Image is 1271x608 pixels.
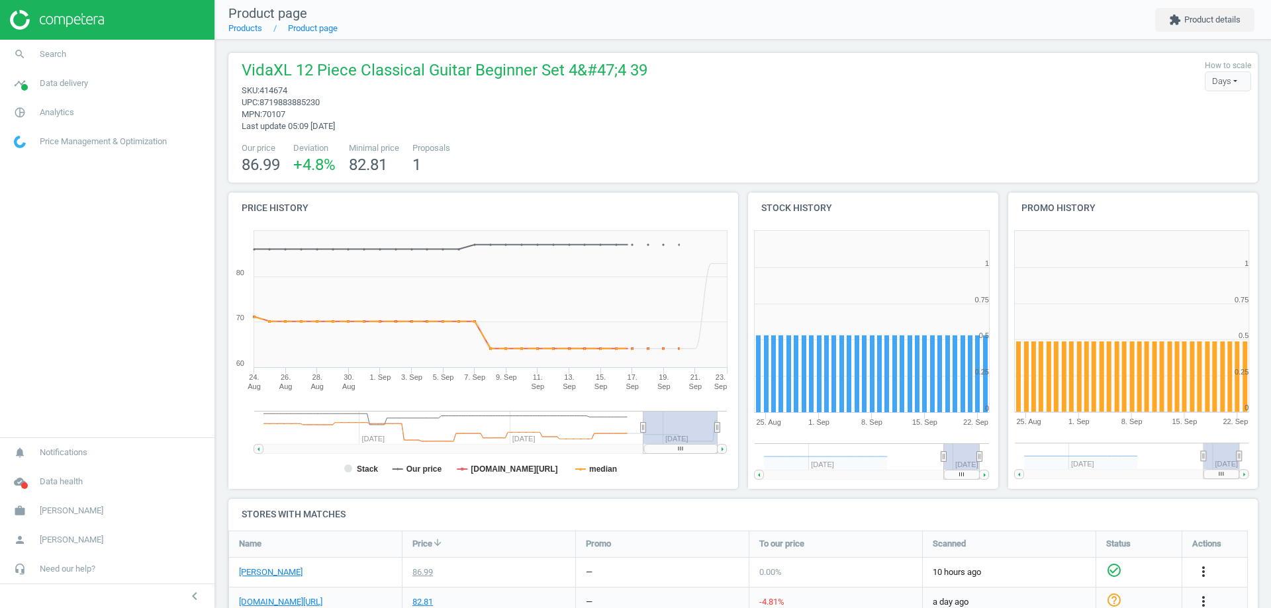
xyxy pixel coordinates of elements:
[432,537,443,548] i: arrow_downward
[433,373,454,381] tspan: 5. Sep
[808,418,829,426] tspan: 1. Sep
[242,109,262,119] span: mpn :
[496,373,517,381] tspan: 9. Sep
[589,464,617,474] tspan: median
[369,373,391,381] tspan: 1. Sep
[242,60,647,85] span: VidaXL 12 Piece Classical Guitar Beginner Set 4&#47;4 39
[40,136,167,148] span: Price Management & Optimization
[349,155,387,174] span: 82.81
[1192,538,1221,550] span: Actions
[1223,418,1248,426] tspan: 22. Sep
[228,23,262,33] a: Products
[242,85,259,95] span: sku :
[7,556,32,582] i: headset_mic
[187,588,203,604] i: chevron_left
[236,314,244,322] text: 70
[10,10,104,30] img: ajHJNr6hYgQAAAAASUVORK5CYII=
[1106,592,1122,608] i: help_outline
[1106,538,1131,550] span: Status
[7,469,32,494] i: cloud_done
[657,382,671,390] tspan: Sep
[861,418,882,426] tspan: 8. Sep
[1235,296,1248,304] text: 0.75
[40,447,87,458] span: Notifications
[178,587,211,605] button: chevron_left
[1155,8,1254,32] button: extensionProduct details
[464,373,485,381] tspan: 7. Sep
[262,109,285,119] span: 70107
[7,42,32,67] i: search
[412,566,433,578] div: 86.99
[1106,562,1122,578] i: check_circle_outline
[759,567,782,577] span: 0.00 %
[40,534,103,546] span: [PERSON_NAME]
[532,382,545,390] tspan: Sep
[401,373,422,381] tspan: 3. Sep
[659,373,669,381] tspan: 19.
[979,331,989,339] text: 0.5
[412,142,450,154] span: Proposals
[310,382,324,390] tspan: Aug
[1008,193,1258,224] h4: Promo history
[1205,71,1251,91] div: Days
[7,100,32,125] i: pie_chart_outlined
[564,373,574,381] tspan: 13.
[357,464,378,474] tspan: Stack
[14,136,26,148] img: wGWNvw8QSZomAAAAABJRU5ErkJggg==
[242,142,280,154] span: Our price
[963,418,988,426] tspan: 22. Sep
[756,418,780,426] tspan: 25. Aug
[412,596,433,608] div: 82.81
[1016,418,1041,426] tspan: 25. Aug
[248,382,261,390] tspan: Aug
[1245,404,1248,412] text: 0
[1172,418,1197,426] tspan: 15. Sep
[40,563,95,575] span: Need our help?
[933,596,1086,608] span: a day ago
[533,373,543,381] tspan: 11.
[342,382,355,390] tspan: Aug
[293,142,336,154] span: Deviation
[586,596,592,608] div: —
[1196,564,1211,580] i: more_vert
[985,259,989,267] text: 1
[288,23,338,33] a: Product page
[228,499,1258,530] h4: Stores with matches
[586,538,611,550] span: Promo
[912,418,937,426] tspan: 15. Sep
[40,48,66,60] span: Search
[281,373,291,381] tspan: 26.
[239,538,261,550] span: Name
[1196,564,1211,581] button: more_vert
[236,359,244,367] text: 60
[7,498,32,523] i: work
[975,368,989,376] text: 0.25
[406,464,442,474] tspan: Our price
[293,155,336,174] span: +4.8 %
[471,464,557,474] tspan: [DOMAIN_NAME][URL]
[1205,60,1251,71] label: How to scale
[40,107,74,118] span: Analytics
[40,505,103,517] span: [PERSON_NAME]
[1245,259,1248,267] text: 1
[236,269,244,277] text: 80
[1239,331,1248,339] text: 0.5
[690,373,700,381] tspan: 21.
[586,566,592,578] div: —
[1235,368,1248,376] text: 0.25
[975,296,989,304] text: 0.75
[412,155,421,174] span: 1
[344,373,353,381] tspan: 30.
[689,382,702,390] tspan: Sep
[40,77,88,89] span: Data delivery
[40,476,83,488] span: Data health
[242,155,280,174] span: 86.99
[239,596,322,608] a: [DOMAIN_NAME][URL]
[628,373,637,381] tspan: 17.
[242,121,335,131] span: Last update 05:09 [DATE]
[228,193,738,224] h4: Price history
[714,382,728,390] tspan: Sep
[242,97,259,107] span: upc :
[1169,14,1181,26] i: extension
[933,538,966,550] span: Scanned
